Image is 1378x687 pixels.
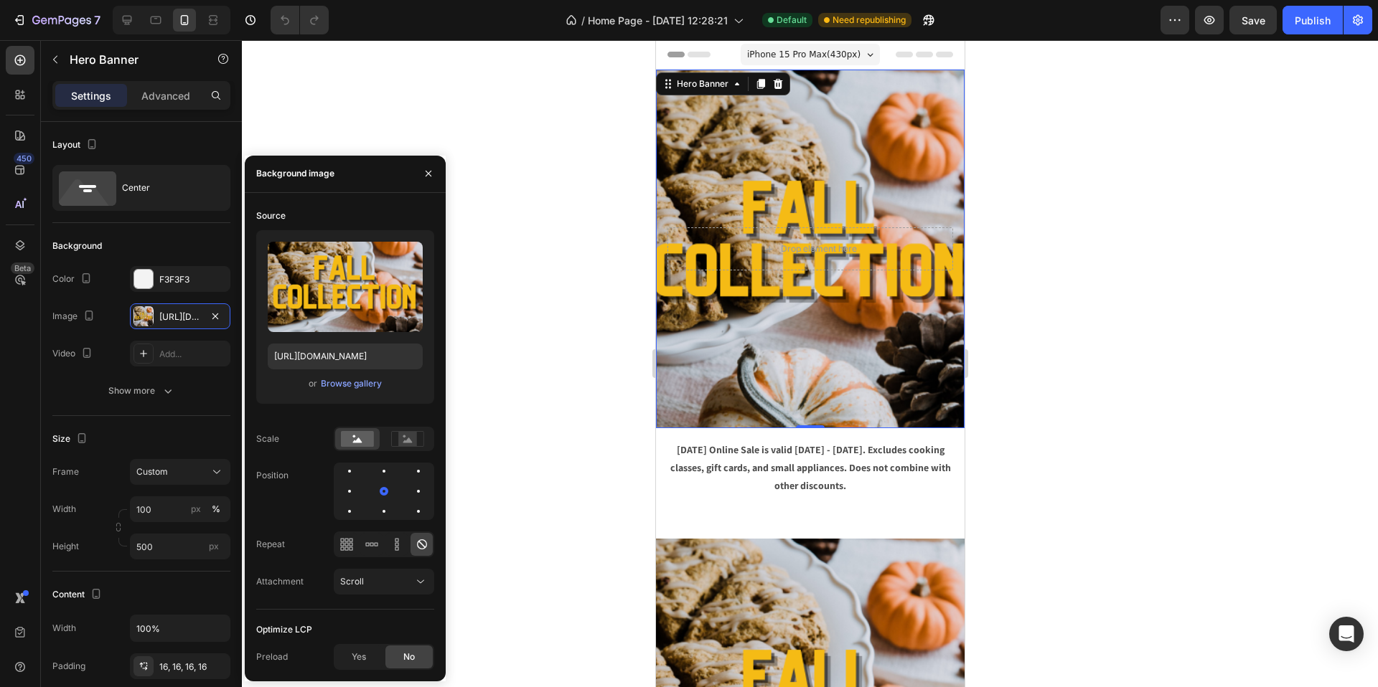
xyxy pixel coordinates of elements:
[159,660,227,673] div: 16, 16, 16, 16
[256,538,285,551] div: Repeat
[52,503,76,516] label: Width
[130,459,230,485] button: Custom
[1329,617,1364,651] div: Open Intercom Messenger
[52,585,105,605] div: Content
[1229,6,1277,34] button: Save
[309,375,317,392] span: or
[70,51,192,68] p: Hero Banner
[256,623,312,636] div: Optimize LCP
[52,344,95,364] div: Video
[52,240,102,252] div: Background
[268,242,423,332] img: preview-image
[52,430,90,449] div: Size
[52,540,79,553] label: Height
[403,650,415,663] span: No
[334,569,434,594] button: Scroll
[130,534,230,559] input: px
[268,343,423,369] input: https://example.com/image.jpg
[256,469,289,482] div: Position
[108,384,175,398] div: Show more
[52,378,230,404] button: Show more
[207,501,225,518] button: px
[581,13,585,28] span: /
[141,88,190,103] p: Advanced
[1283,6,1343,34] button: Publish
[14,153,34,164] div: 450
[131,615,230,641] input: Auto
[212,503,220,516] div: %
[256,209,286,222] div: Source
[340,576,364,587] span: Scroll
[11,262,34,274] div: Beta
[52,270,95,289] div: Color
[209,541,219,551] span: px
[320,376,383,391] button: Browse gallery
[256,575,304,588] div: Attachment
[71,88,111,103] p: Settings
[321,377,382,390] div: Browse gallery
[136,465,168,478] span: Custom
[122,171,210,204] div: Center
[187,501,205,518] button: %
[588,13,728,28] span: Home Page - [DATE] 12:28:21
[130,496,230,522] input: px%
[159,273,227,286] div: F3F3F3
[94,11,100,29] p: 7
[52,136,100,155] div: Layout
[656,40,965,687] iframe: Design area
[256,650,288,663] div: Preload
[256,167,334,180] div: Background image
[52,660,85,673] div: Padding
[52,307,98,326] div: Image
[159,311,201,323] div: [URL][DOMAIN_NAME]
[52,622,76,635] div: Width
[159,348,227,361] div: Add...
[1242,14,1265,27] span: Save
[6,6,107,34] button: 7
[352,650,366,663] span: Yes
[833,14,906,27] span: Need republishing
[1295,13,1331,28] div: Publish
[777,14,807,27] span: Default
[271,6,329,34] div: Undo/Redo
[191,503,201,516] div: px
[256,432,279,445] div: Scale
[52,465,79,478] label: Frame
